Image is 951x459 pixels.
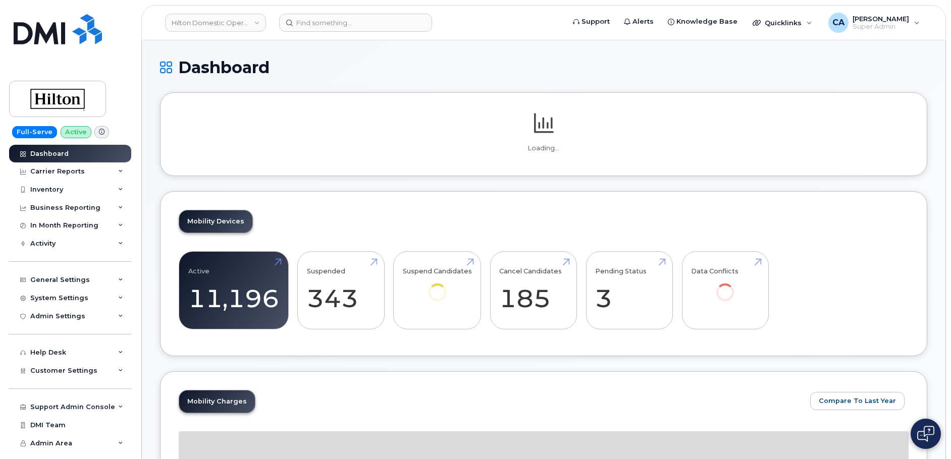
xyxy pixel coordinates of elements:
[819,396,896,406] span: Compare To Last Year
[179,210,252,233] a: Mobility Devices
[810,392,905,410] button: Compare To Last Year
[160,59,927,76] h1: Dashboard
[595,257,663,324] a: Pending Status 3
[499,257,567,324] a: Cancel Candidates 185
[179,144,909,153] p: Loading...
[691,257,759,315] a: Data Conflicts
[179,390,255,413] a: Mobility Charges
[307,257,375,324] a: Suspended 343
[403,257,472,315] a: Suspend Candidates
[188,257,279,324] a: Active 11,196
[917,426,934,442] img: Open chat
